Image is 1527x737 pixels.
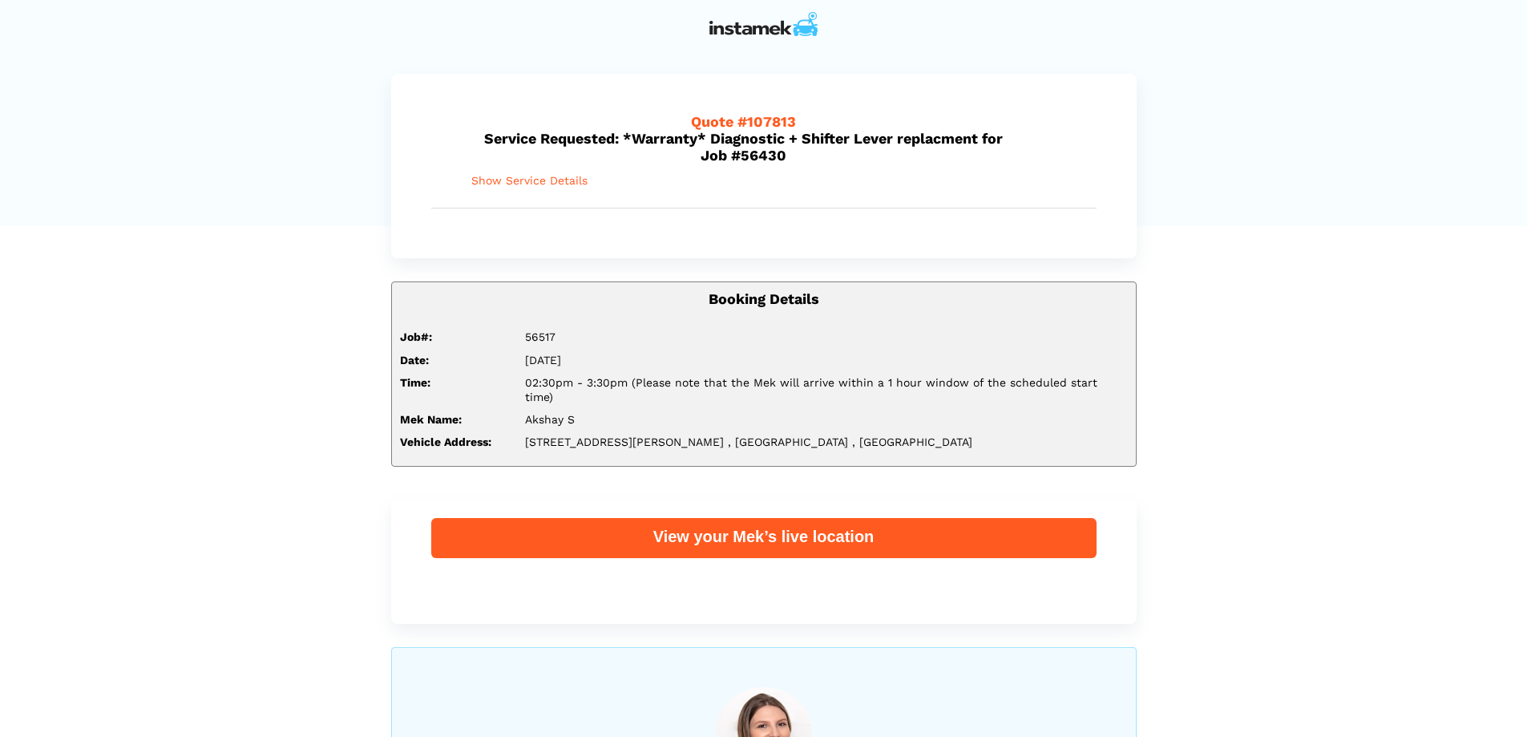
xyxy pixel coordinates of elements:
[852,435,972,448] span: , [GEOGRAPHIC_DATA]
[400,435,491,448] strong: Vehicle Address:
[728,435,848,448] span: , [GEOGRAPHIC_DATA]
[513,353,1140,367] div: [DATE]
[400,354,429,366] strong: Date:
[471,113,1056,164] h5: Service Requested: *Warranty* Diagnostic + Shifter Lever replacment for Job #56430
[431,526,1097,547] div: View your Mek’s live location
[513,375,1140,404] div: 02:30pm - 3:30pm (Please note that the Mek will arrive within a 1 hour window of the scheduled st...
[525,435,724,448] span: [STREET_ADDRESS][PERSON_NAME]
[471,174,588,188] span: Show Service Details
[513,412,1140,427] div: Akshay S
[513,330,1140,344] div: 56517
[400,376,430,389] strong: Time:
[400,413,462,426] strong: Mek Name:
[400,290,1128,307] h5: Booking Details
[691,113,796,130] span: Quote #107813
[400,330,432,343] strong: Job#:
